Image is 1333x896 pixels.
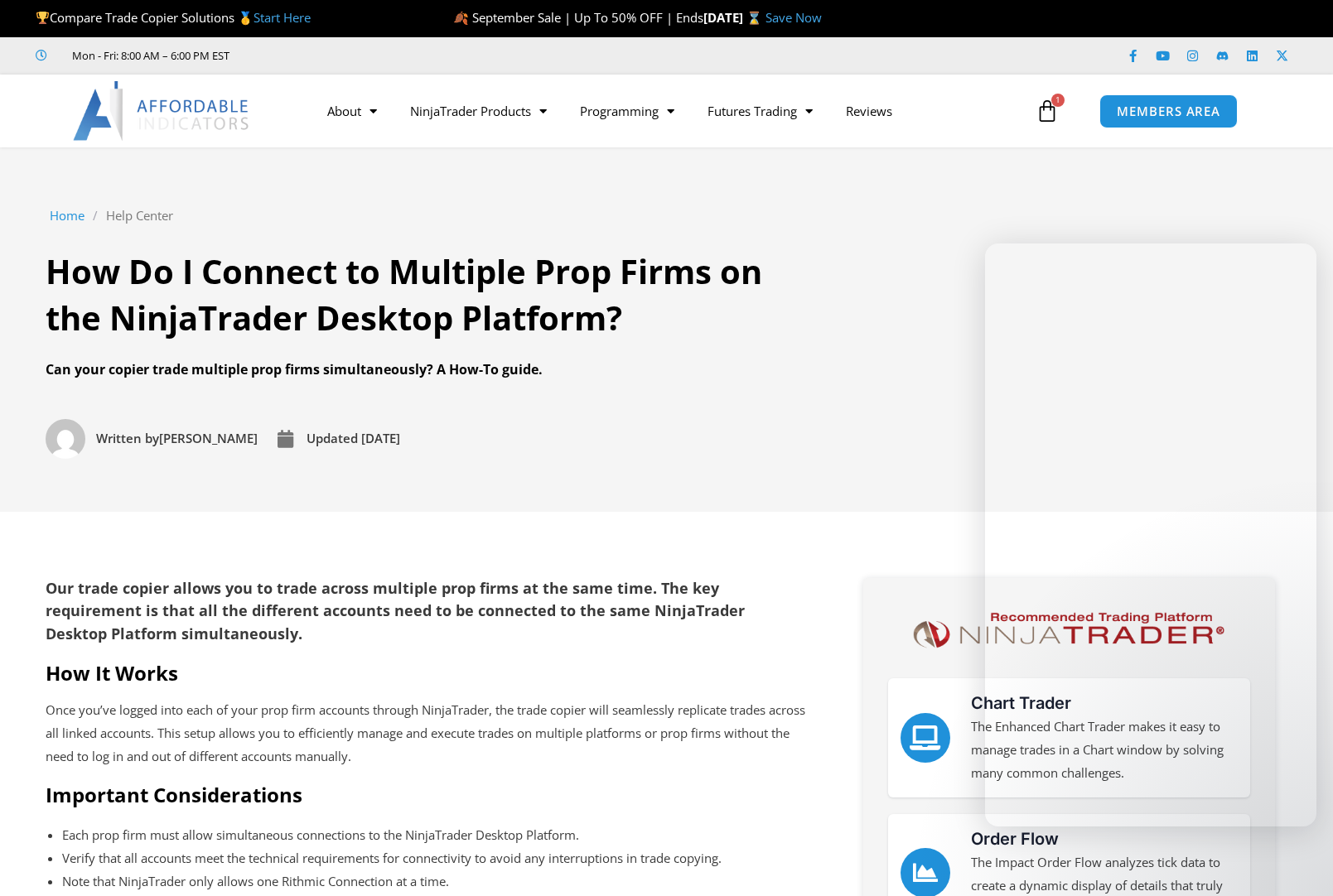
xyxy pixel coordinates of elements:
[703,9,766,26] strong: [DATE] ⌛
[46,419,85,459] img: Picture of Joel Wyse
[93,205,98,228] span: /
[829,92,909,130] a: Reviews
[254,9,311,26] a: Start Here
[96,430,159,446] span: Written by
[68,46,229,65] span: Mon - Fri: 8:00 AM – 6:00 PM EST
[766,9,822,26] a: Save Now
[906,607,1231,654] img: NinjaTrader Logo | Affordable Indicators – NinjaTrader
[92,427,258,450] span: [PERSON_NAME]
[985,243,1316,826] iframe: Intercom live chat
[46,660,805,686] h2: How It Works
[36,9,311,26] span: Compare Trade Copier Solutions 🥇
[971,829,1059,849] a: Order Flow
[46,782,805,807] h2: Important Considerations
[1277,840,1316,879] iframe: Intercom live chat
[46,699,805,768] p: Once you’ve logged into each of your prop firm accounts through NinjaTrader, the trade copier wil...
[1117,105,1220,118] span: MEMBERS AREA
[1099,94,1238,128] a: MEMBERS AREA
[311,92,394,130] a: About
[971,715,1238,785] p: The Enhanced Chart Trader makes it easy to manage trades in a Chart window by solving many common...
[971,693,1071,713] a: Chart Trader
[901,713,950,763] a: Chart Trader
[563,92,691,130] a: Programming
[1051,94,1065,107] span: 1
[46,578,745,644] strong: Our trade copier allows you to trade across multiple prop firms at the same time. The key require...
[62,847,789,870] li: Verify that all accounts meet the technical requirements for connectivity to avoid any interrupti...
[691,92,829,130] a: Futures Trading
[50,205,85,228] a: Home
[361,430,400,446] time: [DATE]
[106,205,173,228] a: Help Center
[253,47,501,64] iframe: Customer reviews powered by Trustpilot
[62,870,789,894] li: Note that NinjaTrader only allows one Rithmic Connection at a time.
[46,358,808,383] div: Can your copier trade multiple prop firms simultaneously? A How-To guide.
[73,81,251,141] img: LogoAI | Affordable Indicators – NinjaTrader
[62,824,789,847] li: Each prop firm must allow simultaneous connections to the NinjaTrader Desktop Platform.
[394,92,563,130] a: NinjaTrader Products
[311,92,1031,130] nav: Menu
[307,430,358,446] span: Updated
[36,12,49,24] img: 🏆
[46,248,808,341] h1: How Do I Connect to Multiple Prop Firms on the NinjaTrader Desktop Platform?
[1011,87,1084,135] a: 1
[453,9,703,26] span: 🍂 September Sale | Up To 50% OFF | Ends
